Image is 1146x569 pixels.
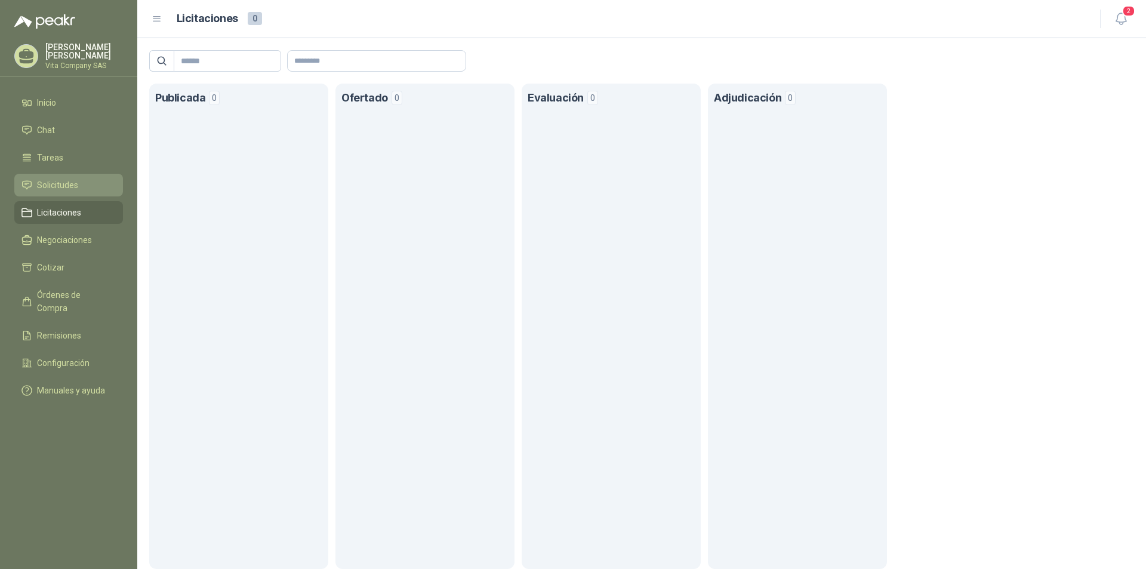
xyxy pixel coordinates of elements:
[714,90,781,107] h1: Adjudicación
[14,201,123,224] a: Licitaciones
[45,62,123,69] p: Vita Company SAS
[14,256,123,279] a: Cotizar
[177,10,238,27] h1: Licitaciones
[37,329,81,342] span: Remisiones
[341,90,388,107] h1: Ofertado
[1110,8,1132,30] button: 2
[392,91,402,105] span: 0
[14,14,75,29] img: Logo peakr
[37,96,56,109] span: Inicio
[155,90,205,107] h1: Publicada
[14,284,123,319] a: Órdenes de Compra
[209,91,220,105] span: 0
[1122,5,1135,17] span: 2
[37,206,81,219] span: Licitaciones
[37,179,78,192] span: Solicitudes
[14,352,123,374] a: Configuración
[587,91,598,105] span: 0
[45,43,123,60] p: [PERSON_NAME] [PERSON_NAME]
[14,379,123,402] a: Manuales y ayuda
[37,233,92,247] span: Negociaciones
[248,12,262,25] span: 0
[37,151,63,164] span: Tareas
[14,91,123,114] a: Inicio
[37,384,105,397] span: Manuales y ayuda
[14,229,123,251] a: Negociaciones
[37,356,90,370] span: Configuración
[37,124,55,137] span: Chat
[14,174,123,196] a: Solicitudes
[14,324,123,347] a: Remisiones
[528,90,584,107] h1: Evaluación
[37,261,64,274] span: Cotizar
[14,146,123,169] a: Tareas
[14,119,123,142] a: Chat
[785,91,796,105] span: 0
[37,288,112,315] span: Órdenes de Compra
